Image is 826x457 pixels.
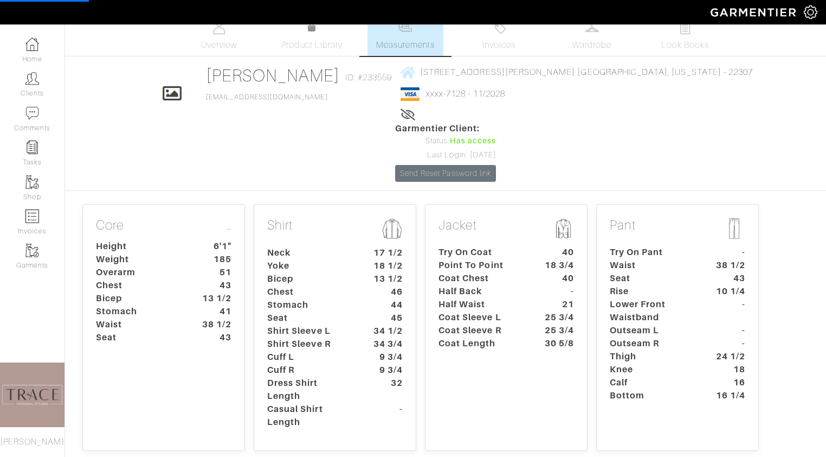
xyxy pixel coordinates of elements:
div: Last Login: [DATE] [395,149,496,161]
dt: Bicep [259,272,360,285]
dt: 16 1/4 [703,389,753,402]
dt: Seat [88,331,189,344]
span: Look Books [661,39,709,52]
a: xxxx-7128 - 11/2028 [426,89,505,99]
a: [EMAIL_ADDRESS][DOMAIN_NAME] [206,93,327,101]
dt: 34 3/4 [360,338,411,351]
img: measurements-466bbee1fd09ba9460f595b01e5d73f9e2bff037440d3c8f018324cb6cdf7a4a.svg [398,21,412,34]
dt: Try On Coat [430,246,532,259]
dt: Half Back [430,285,532,298]
dt: Bicep [88,292,189,305]
dt: 45 [360,312,411,325]
a: Send Reset Password link [395,165,496,182]
dt: Chest [88,279,189,292]
dt: Overarm [88,266,189,279]
dt: Cuff R [259,364,360,377]
dt: 32 [360,377,411,403]
dt: 18 [703,363,753,376]
dt: Coat Length [430,337,532,350]
dt: 10 1/4 [703,285,753,298]
dt: Thigh [602,350,703,363]
dt: Seat [259,312,360,325]
span: Overview [201,39,237,52]
dt: Chest [259,285,360,299]
dt: - [532,285,582,298]
dt: Neck [259,246,360,259]
img: basicinfo-40fd8af6dae0f16599ec9e87c0ef1c0a1fdea2edbe929e3d69a839185d80c458.svg [212,21,225,34]
span: Invoices [482,39,515,52]
dt: Half Waist [430,298,532,311]
dt: 25 3/4 [532,311,582,324]
dt: 185 [189,253,240,266]
span: Garmentier Client: [395,122,496,135]
p: Pant [610,218,745,242]
span: Product Library [281,39,343,52]
dt: 18 3/4 [532,259,582,272]
dt: - [703,337,753,350]
dt: 13 1/2 [189,292,240,305]
img: comment-icon-a0a6a9ef722e966f86d9cbdc48e553b5cf19dbc54f86b18d962a5391bc8f6eb6.png [25,106,39,120]
dt: 41 [189,305,240,318]
dt: Point To Point [430,259,532,272]
p: Shirt [267,218,403,242]
p: Core [96,218,231,236]
dt: 13 1/2 [360,272,411,285]
dt: Cuff L [259,351,360,364]
img: orders-27d20c2124de7fd6de4e0e44c1d41de31381a507db9b33961299e4e07d508b8c.svg [492,21,506,34]
dt: Waist [602,259,703,272]
dt: 43 [189,279,240,292]
dt: Casual Shirt Length [259,403,360,429]
img: visa-934b35602734be37eb7d5d7e5dbcd2044c359bf20a24dc3361ca3fa54326a8a7.png [401,87,420,101]
dt: - [703,324,753,337]
dt: 43 [703,272,753,285]
img: dashboard-icon-dbcd8f5a0b271acd01030246c82b418ddd0df26cd7fceb0bd07c9910d44c42f6.png [25,37,39,51]
dt: 21 [532,298,582,311]
dt: 43 [189,331,240,344]
dt: - [703,298,753,324]
dt: - [703,246,753,259]
dt: Try On Pant [602,246,703,259]
dt: 38 1/2 [703,259,753,272]
a: [PERSON_NAME] [206,66,340,85]
span: Has access [450,135,496,147]
dt: Shirt Sleeve R [259,338,360,351]
a: Overview [181,16,257,56]
span: ID: #233559 [345,71,392,84]
dt: 46 [360,285,411,299]
dt: Waist [88,318,189,331]
img: reminder-icon-8004d30b9f0a5d33ae49ab947aed9ed385cf756f9e5892f1edd6e32f2345188e.png [25,141,39,154]
dt: Knee [602,363,703,376]
div: Status: [395,135,496,147]
dt: 30 5/8 [532,337,582,350]
dt: Dress Shirt Length [259,377,360,403]
dt: 40 [532,246,582,259]
dt: 9 3/4 [360,364,411,377]
img: garments-icon-b7da505a4dc4fd61783c78ac3ca0ef83fa9d6f193b1c9dc38574b1d14d53ca28.png [25,244,39,257]
a: Wardrobe [554,16,630,56]
img: gear-icon-white-bd11855cb880d31180b6d7d6211b90ccbf57a29d726f0c71d8c61bd08dd39cc2.png [804,5,817,19]
a: Look Books [647,16,723,56]
dt: 16 [703,376,753,389]
dt: 25 3/4 [532,324,582,337]
dt: Height [88,240,189,253]
dt: 40 [532,272,582,285]
img: todo-9ac3debb85659649dc8f770b8b6100bb5dab4b48dedcbae339e5042a72dfd3cc.svg [679,21,692,34]
dt: Bottom [602,389,703,402]
img: garments-icon-b7da505a4dc4fd61783c78ac3ca0ef83fa9d6f193b1c9dc38574b1d14d53ca28.png [25,175,39,189]
dt: Stomach [259,299,360,312]
dt: Rise [602,285,703,298]
dt: 34 1/2 [360,325,411,338]
span: Wardrobe [572,39,611,52]
a: [STREET_ADDRESS][PERSON_NAME] [GEOGRAPHIC_DATA], [US_STATE] - 22307 [401,65,753,79]
img: garmentier-logo-header-white-b43fb05a5012e4ada735d5af1a66efaba907eab6374d6393d1fbf88cb4ef424d.png [705,3,804,22]
img: orders-icon-0abe47150d42831381b5fb84f609e132dff9fe21cb692f30cb5eec754e2cba89.png [25,210,39,223]
dt: Shirt Sleeve L [259,325,360,338]
dt: Yoke [259,259,360,272]
dt: Coat Chest [430,272,532,285]
dt: 9 3/4 [360,351,411,364]
span: Measurements [376,39,435,52]
img: wardrobe-487a4870c1b7c33e795ec22d11cfc2ed9d08956e64fb3008fe2437562e282088.svg [585,21,599,34]
img: clients-icon-6bae9207a08558b7cb47a8932f037763ab4055f8c8b6bfacd5dc20c3e0201464.png [25,72,39,85]
dt: Weight [88,253,189,266]
a: … [227,218,231,233]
